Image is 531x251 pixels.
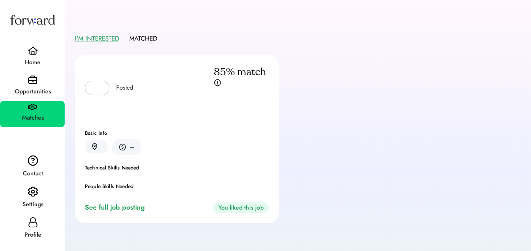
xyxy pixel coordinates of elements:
div: People Skills Needed [85,184,269,189]
div: Contact [1,169,65,179]
div: Opportunities [1,87,65,97]
div: Home [1,57,65,68]
button: MATCHED [129,32,157,45]
div: Technical Skills Needed [85,165,269,170]
div: Posted [116,84,133,92]
img: briefcase.svg [28,75,37,84]
button: I'M INTERESTED [75,32,119,45]
img: yH5BAEAAAAALAAAAAABAAEAAAIBRAA7 [90,83,101,93]
img: handshake.svg [28,104,37,110]
img: contact.svg [28,155,38,166]
a: See full job posting [85,202,148,213]
img: location.svg [92,143,97,150]
img: home.svg [28,46,38,55]
img: money.svg [119,143,126,151]
div: Profile [1,230,65,240]
div: – [129,142,134,152]
img: Forward logo [8,7,57,33]
img: info.svg [214,79,221,87]
img: settings.svg [28,186,38,197]
div: You liked this job [213,202,269,213]
div: 85% match [214,65,266,79]
div: Settings [1,199,65,210]
div: Matches [1,113,65,123]
div: Basic Info [85,131,269,136]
